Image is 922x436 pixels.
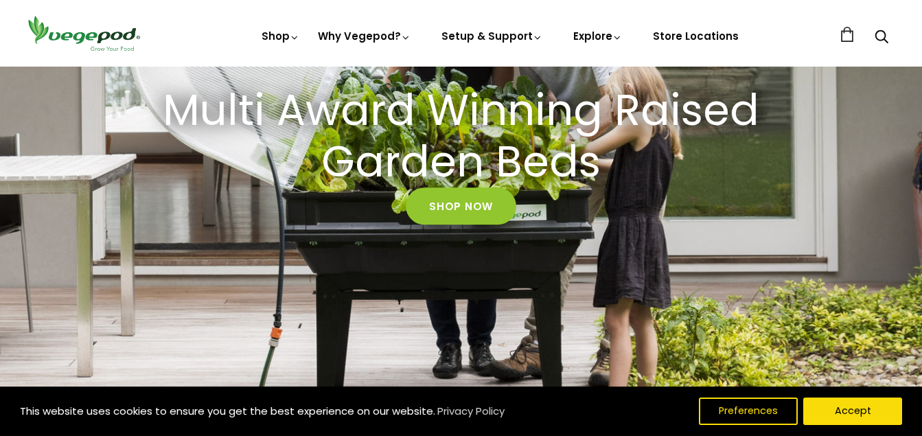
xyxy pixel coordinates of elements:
[22,14,146,53] img: Vegepod
[875,31,888,45] a: Search
[406,188,516,225] a: Shop Now
[699,398,798,425] button: Preferences
[435,399,507,424] a: Privacy Policy (opens in a new tab)
[573,29,623,43] a: Explore
[441,29,543,43] a: Setup & Support
[803,398,902,425] button: Accept
[653,29,739,43] a: Store Locations
[20,404,435,418] span: This website uses cookies to ensure you get the best experience on our website.
[152,85,770,188] h2: Multi Award Winning Raised Garden Beds
[262,29,300,43] a: Shop
[135,85,787,188] a: Multi Award Winning Raised Garden Beds
[318,29,411,43] a: Why Vegepod?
